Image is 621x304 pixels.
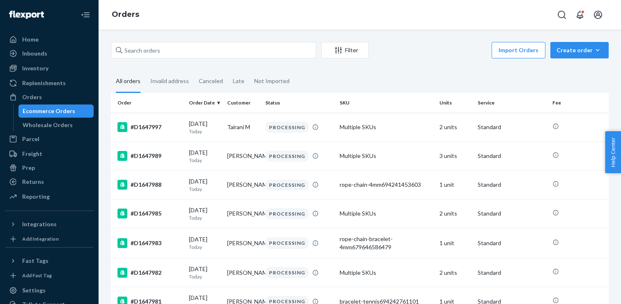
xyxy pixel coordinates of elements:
[265,122,309,133] div: PROCESSING
[5,271,94,281] a: Add Fast Tag
[265,267,309,278] div: PROCESSING
[22,235,59,242] div: Add Integration
[189,177,221,193] div: [DATE]
[105,3,146,27] ol: breadcrumbs
[189,214,221,221] p: Today
[336,199,436,228] td: Multiple SKUs
[116,70,140,93] div: All orders
[117,209,182,218] div: #D1647985
[5,234,94,244] a: Add Integration
[336,93,436,113] th: SKU
[18,118,94,132] a: Wholesale Orders
[22,93,42,101] div: Orders
[436,199,474,228] td: 2 units
[436,228,474,258] td: 1 unit
[199,70,223,92] div: Canceled
[436,170,474,199] td: 1 unit
[189,206,221,221] div: [DATE]
[150,70,189,92] div: Invalid address
[492,42,545,58] button: Import Orders
[557,46,603,54] div: Create order
[322,46,368,54] div: Filter
[265,151,309,162] div: PROCESSING
[117,238,182,248] div: #D1647983
[336,258,436,287] td: Multiple SKUs
[549,93,609,113] th: Fee
[554,7,570,23] button: Open Search Box
[436,258,474,287] td: 2 units
[478,209,546,218] p: Standard
[22,220,57,228] div: Integrations
[474,93,549,113] th: Service
[5,190,94,203] a: Reporting
[233,70,244,92] div: Late
[224,142,262,170] td: [PERSON_NAME]
[478,123,546,131] p: Standard
[22,286,46,295] div: Settings
[572,7,588,23] button: Open notifications
[5,62,94,75] a: Inventory
[224,228,262,258] td: [PERSON_NAME]
[5,218,94,231] button: Integrations
[478,269,546,277] p: Standard
[22,272,52,279] div: Add Fast Tag
[224,258,262,287] td: [PERSON_NAME]
[605,131,621,173] button: Help Center
[112,10,139,19] a: Orders
[478,152,546,160] p: Standard
[227,99,259,106] div: Customer
[5,254,94,267] button: Fast Tags
[22,49,47,58] div: Inbounds
[22,178,44,186] div: Returns
[77,7,94,23] button: Close Navigation
[224,199,262,228] td: [PERSON_NAME]
[224,170,262,199] td: [PERSON_NAME]
[265,237,309,248] div: PROCESSING
[22,135,39,143] div: Parcel
[265,179,309,190] div: PROCESSING
[436,93,474,113] th: Units
[22,164,35,172] div: Prep
[5,147,94,160] a: Freight
[186,93,224,113] th: Order Date
[111,42,316,58] input: Search orders
[22,257,48,265] div: Fast Tags
[22,150,42,158] div: Freight
[340,235,432,251] div: rope-chain-bracelet-4mm679646586479
[5,284,94,297] a: Settings
[22,64,48,72] div: Inventory
[18,104,94,118] a: Ecommerce Orders
[189,157,221,164] p: Today
[189,244,221,251] p: Today
[436,113,474,142] td: 2 units
[189,120,221,135] div: [DATE]
[265,208,309,219] div: PROCESSING
[436,142,474,170] td: 3 units
[478,239,546,247] p: Standard
[550,42,609,58] button: Create order
[23,107,75,115] div: Ecommerce Orders
[224,113,262,142] td: Tairani M
[5,91,94,104] a: Orders
[22,35,39,44] div: Home
[5,33,94,46] a: Home
[336,142,436,170] td: Multiple SKUs
[189,265,221,280] div: [DATE]
[262,93,337,113] th: Status
[23,121,73,129] div: Wholesale Orders
[111,93,186,113] th: Order
[321,42,369,58] button: Filter
[189,273,221,280] p: Today
[117,268,182,278] div: #D1647982
[5,132,94,146] a: Parcel
[189,149,221,164] div: [DATE]
[189,186,221,193] p: Today
[22,193,50,201] div: Reporting
[590,7,606,23] button: Open account menu
[189,128,221,135] p: Today
[5,175,94,188] a: Returns
[254,70,290,92] div: Not Imported
[117,151,182,161] div: #D1647989
[189,235,221,251] div: [DATE]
